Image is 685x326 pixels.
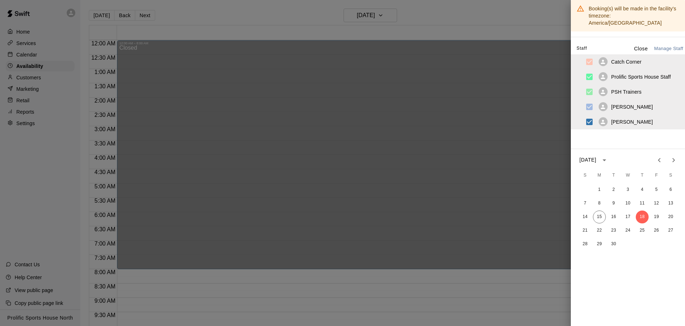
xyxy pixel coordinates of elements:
[634,45,648,53] p: Close
[611,73,671,80] p: Prolific Sports House Staff
[636,168,649,183] span: Thursday
[650,197,663,210] button: 12
[636,183,649,196] button: 4
[579,197,592,210] button: 7
[579,156,596,164] div: [DATE]
[621,168,634,183] span: Wednesday
[611,118,653,125] p: [PERSON_NAME]
[636,197,649,210] button: 11
[589,2,679,29] div: Booking(s) will be made in the facility's timezone: America/[GEOGRAPHIC_DATA]
[611,88,641,95] p: PSH Trainers
[636,211,649,223] button: 18
[650,183,663,196] button: 5
[621,224,634,237] button: 24
[579,238,592,251] button: 28
[621,211,634,223] button: 17
[607,211,620,223] button: 16
[636,224,649,237] button: 25
[607,224,620,237] button: 23
[664,183,677,196] button: 6
[611,58,641,65] p: Catch Corner
[579,224,592,237] button: 21
[593,211,606,223] button: 15
[593,168,606,183] span: Monday
[593,183,606,196] button: 1
[664,168,677,183] span: Saturday
[607,238,620,251] button: 30
[664,197,677,210] button: 13
[579,168,592,183] span: Sunday
[652,43,685,54] button: Manage Staff
[607,168,620,183] span: Tuesday
[611,103,653,110] p: [PERSON_NAME]
[579,211,592,223] button: 14
[664,211,677,223] button: 20
[666,153,681,167] button: Next month
[593,197,606,210] button: 8
[607,197,620,210] button: 9
[629,44,652,54] button: Close
[664,224,677,237] button: 27
[577,43,587,54] span: Staff
[621,197,634,210] button: 10
[652,153,666,167] button: Previous month
[621,183,634,196] button: 3
[650,168,663,183] span: Friday
[593,238,606,251] button: 29
[650,224,663,237] button: 26
[607,183,620,196] button: 2
[593,224,606,237] button: 22
[650,211,663,223] button: 19
[571,54,685,149] ul: swift facility view
[598,154,610,166] button: calendar view is open, switch to year view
